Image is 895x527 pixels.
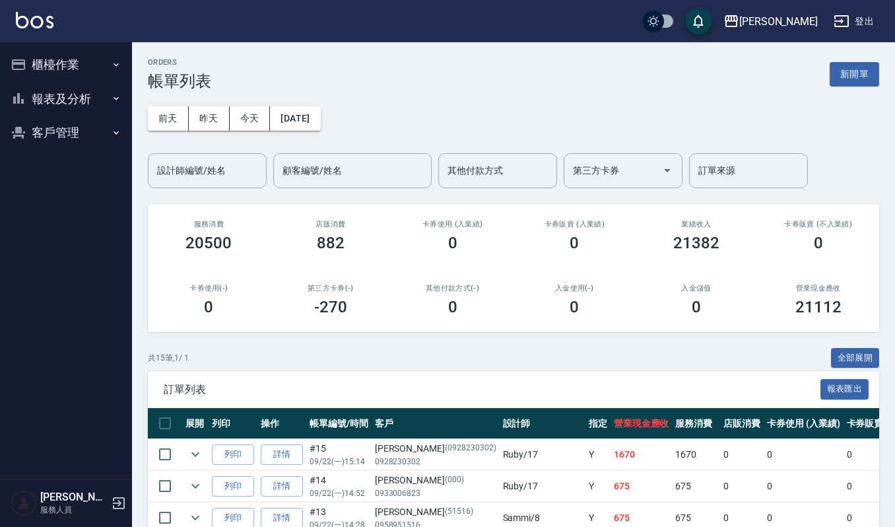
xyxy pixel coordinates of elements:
h2: 入金使用(-) [529,284,620,293]
p: (0928230302) [445,442,496,456]
td: 1670 [672,439,720,470]
div: [PERSON_NAME] [739,13,818,30]
td: 0 [764,439,844,470]
p: 0933006823 [375,487,496,499]
th: 列印 [209,408,257,439]
a: 新開單 [830,67,879,80]
h2: 卡券使用 (入業績) [407,220,498,228]
h2: 第三方卡券(-) [286,284,376,293]
button: 新開單 [830,62,879,87]
h3: 20500 [185,234,232,252]
td: 1670 [611,439,673,470]
h2: 店販消費 [286,220,376,228]
p: 09/22 (一) 14:52 [310,487,368,499]
h5: [PERSON_NAME] [40,491,108,504]
h3: 0 [814,234,823,252]
button: 報表匯出 [820,379,869,400]
td: Y [585,439,611,470]
div: [PERSON_NAME] [375,442,496,456]
th: 指定 [585,408,611,439]
h3: 21112 [795,298,842,316]
h3: 0 [692,298,701,316]
h2: 卡券販賣 (不入業績) [773,220,863,228]
div: [PERSON_NAME] [375,474,496,487]
h2: 其他付款方式(-) [407,284,498,293]
td: Ruby /17 [500,471,585,502]
h2: 業績收入 [651,220,742,228]
h3: 0 [570,234,579,252]
p: (51516) [445,505,473,519]
h3: 0 [448,234,457,252]
th: 操作 [257,408,306,439]
button: 列印 [212,444,254,465]
button: 全部展開 [831,348,880,369]
td: 0 [720,439,764,470]
button: Open [657,160,678,181]
h3: 0 [448,298,457,316]
td: 675 [611,471,673,502]
button: 昨天 [189,106,230,131]
button: 客戶管理 [5,116,127,150]
h2: ORDERS [148,58,211,67]
a: 報表匯出 [820,382,869,395]
a: 詳情 [261,444,303,465]
p: 共 15 筆, 1 / 1 [148,352,189,364]
td: 0 [720,471,764,502]
h3: 21382 [673,234,719,252]
h2: 營業現金應收 [773,284,863,293]
td: #14 [306,471,372,502]
button: [DATE] [270,106,320,131]
td: Ruby /17 [500,439,585,470]
h3: 0 [204,298,213,316]
p: 09/22 (一) 15:14 [310,456,368,468]
img: Person [11,490,37,516]
h3: -270 [314,298,347,316]
h2: 入金儲值 [651,284,742,293]
button: 報表及分析 [5,82,127,116]
th: 卡券使用 (入業績) [764,408,844,439]
h2: 卡券使用(-) [164,284,254,293]
img: Logo [16,12,53,28]
th: 服務消費 [672,408,720,439]
h3: 0 [570,298,579,316]
th: 帳單編號/時間 [306,408,372,439]
td: 675 [672,471,720,502]
button: [PERSON_NAME] [718,8,823,35]
div: [PERSON_NAME] [375,505,496,519]
button: 前天 [148,106,189,131]
h3: 882 [317,234,345,252]
a: 詳情 [261,476,303,497]
td: 0 [764,471,844,502]
span: 訂單列表 [164,383,820,396]
button: 櫃檯作業 [5,48,127,82]
p: 0928230302 [375,456,496,468]
button: 登出 [828,9,879,34]
th: 店販消費 [720,408,764,439]
h3: 服務消費 [164,220,254,228]
td: Y [585,471,611,502]
h2: 卡券販賣 (入業績) [529,220,620,228]
button: save [685,8,712,34]
th: 設計師 [500,408,585,439]
p: 服務人員 [40,504,108,516]
h3: 帳單列表 [148,72,211,90]
button: 今天 [230,106,271,131]
button: 列印 [212,476,254,497]
button: expand row [185,444,205,464]
p: (000) [445,474,464,487]
th: 營業現金應收 [611,408,673,439]
button: expand row [185,476,205,496]
th: 客戶 [372,408,500,439]
td: #15 [306,439,372,470]
th: 展開 [182,408,209,439]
